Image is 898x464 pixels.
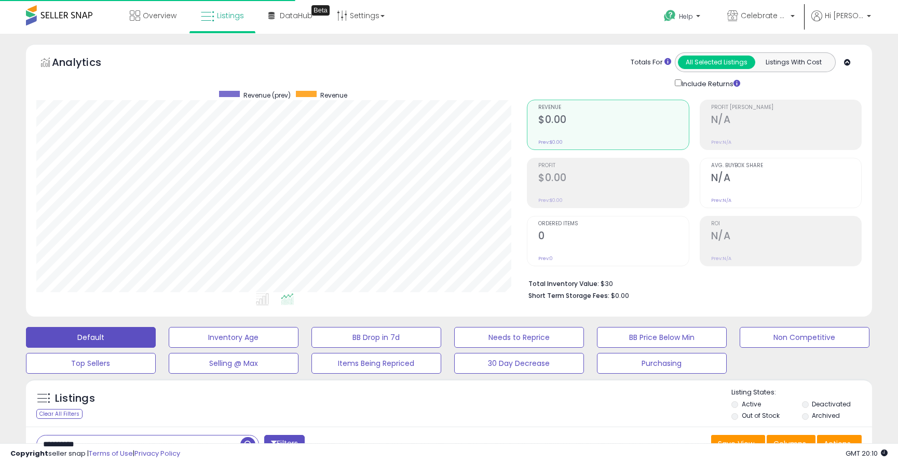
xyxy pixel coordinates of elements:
[134,448,180,458] a: Privacy Policy
[825,10,864,21] span: Hi [PERSON_NAME]
[528,277,854,289] li: $30
[631,58,671,67] div: Totals For
[812,411,840,420] label: Archived
[454,327,584,348] button: Needs to Reprice
[538,163,689,169] span: Profit
[52,55,121,72] h5: Analytics
[812,400,851,408] label: Deactivated
[169,353,298,374] button: Selling @ Max
[55,391,95,406] h5: Listings
[454,353,584,374] button: 30 Day Decrease
[811,10,871,34] a: Hi [PERSON_NAME]
[538,114,689,128] h2: $0.00
[611,291,629,301] span: $0.00
[89,448,133,458] a: Terms of Use
[528,291,609,300] b: Short Term Storage Fees:
[678,56,755,69] button: All Selected Listings
[143,10,176,21] span: Overview
[711,139,731,145] small: Prev: N/A
[538,139,563,145] small: Prev: $0.00
[26,353,156,374] button: Top Sellers
[711,163,862,169] span: Avg. Buybox Share
[311,327,441,348] button: BB Drop in 7d
[528,279,599,288] b: Total Inventory Value:
[711,230,862,244] h2: N/A
[36,409,83,419] div: Clear All Filters
[169,327,298,348] button: Inventory Age
[667,77,753,89] div: Include Returns
[711,255,731,262] small: Prev: N/A
[597,327,727,348] button: BB Price Below Min
[280,10,312,21] span: DataHub
[711,197,731,203] small: Prev: N/A
[742,411,780,420] label: Out of Stock
[26,327,156,348] button: Default
[656,2,711,34] a: Help
[10,448,48,458] strong: Copyright
[538,255,553,262] small: Prev: 0
[538,230,689,244] h2: 0
[10,449,180,459] div: seller snap | |
[846,448,888,458] span: 2025-09-11 20:10 GMT
[538,197,563,203] small: Prev: $0.00
[538,221,689,227] span: Ordered Items
[217,10,244,21] span: Listings
[711,114,862,128] h2: N/A
[740,327,869,348] button: Non Competitive
[711,221,862,227] span: ROI
[741,10,787,21] span: Celebrate Alive
[679,12,693,21] span: Help
[755,56,832,69] button: Listings With Cost
[538,172,689,186] h2: $0.00
[663,9,676,22] i: Get Help
[597,353,727,374] button: Purchasing
[311,353,441,374] button: Items Being Repriced
[742,400,761,408] label: Active
[243,91,291,100] span: Revenue (prev)
[320,91,347,100] span: Revenue
[731,388,872,398] p: Listing States:
[311,5,330,16] div: Tooltip anchor
[711,172,862,186] h2: N/A
[538,105,689,111] span: Revenue
[711,105,862,111] span: Profit [PERSON_NAME]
